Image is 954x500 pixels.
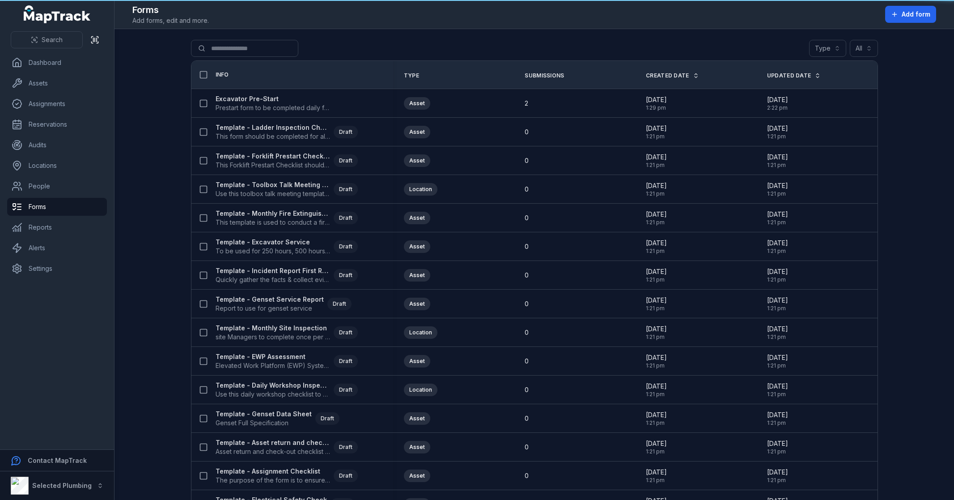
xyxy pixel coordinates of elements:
[216,238,330,247] strong: Template - Excavator Service
[646,124,667,140] time: 7/23/2025, 1:21:26 PM
[216,467,330,476] strong: Template - Assignment Checklist
[32,482,92,489] strong: Selected Plumbing
[216,324,358,342] a: Template - Monthly Site Inspectionsite Managers to complete once per monthDraft
[404,212,430,224] div: Asset
[767,181,788,190] span: [DATE]
[216,438,358,456] a: Template - Asset return and check-out checklistAsset return and check-out checklist - for key ass...
[404,470,430,482] div: Asset
[7,198,107,216] a: Forms
[646,190,667,197] span: 1:21 pm
[646,267,667,276] span: [DATE]
[216,123,358,141] a: Template - Ladder Inspection ChecklistThis form should be completed for all ladders.Draft
[525,443,529,452] span: 0
[767,276,788,283] span: 1:21 pm
[767,124,788,133] span: [DATE]
[767,410,788,427] time: 7/23/2025, 1:21:26 PM
[525,414,529,423] span: 0
[216,180,358,198] a: Template - Toolbox Talk Meeting RecordUse this toolbox talk meeting template to record details fr...
[646,382,667,398] time: 7/23/2025, 1:21:26 PM
[334,154,358,167] div: Draft
[646,219,667,226] span: 1:21 pm
[646,267,667,283] time: 7/23/2025, 1:21:26 PM
[767,439,788,455] time: 7/23/2025, 1:21:26 PM
[404,126,430,138] div: Asset
[216,218,330,227] span: This template is used to conduct a fire extinguisher inspection every 30 days to determine if the...
[646,104,667,111] span: 1:29 pm
[216,476,330,485] span: The purpose of the form is to ensure the employee is licenced and capable in operation the asset.
[11,31,83,48] button: Search
[525,72,564,79] span: Submissions
[404,154,430,167] div: Asset
[7,136,107,154] a: Audits
[7,260,107,278] a: Settings
[767,95,788,111] time: 8/19/2025, 2:22:53 PM
[7,157,107,175] a: Locations
[767,419,788,427] span: 1:21 pm
[767,325,788,333] span: [DATE]
[646,296,667,305] span: [DATE]
[7,74,107,92] a: Assets
[334,384,358,396] div: Draft
[216,447,330,456] span: Asset return and check-out checklist - for key assets
[646,210,667,219] span: [DATE]
[334,240,358,253] div: Draft
[646,239,667,255] time: 7/23/2025, 1:21:26 PM
[216,352,358,370] a: Template - EWP AssessmentElevated Work Platform (EWP) System AssessmentDraft
[767,305,788,312] span: 1:21 pm
[767,190,788,197] span: 1:21 pm
[216,275,330,284] span: Quickly gather the facts & collect evidence about an incident, accident or injury.
[885,6,936,23] button: Add form
[334,269,358,282] div: Draft
[646,353,667,369] time: 7/23/2025, 1:21:26 PM
[767,219,788,226] span: 1:21 pm
[404,384,437,396] div: Location
[767,248,788,255] span: 1:21 pm
[646,95,667,104] span: [DATE]
[646,353,667,362] span: [DATE]
[767,162,788,169] span: 1:21 pm
[216,266,330,275] strong: Template - Incident Report First Response
[646,239,667,248] span: [DATE]
[525,242,529,251] span: 0
[7,95,107,113] a: Assignments
[525,357,529,366] span: 0
[216,132,330,141] span: This form should be completed for all ladders.
[767,239,788,248] span: [DATE]
[525,385,529,394] span: 0
[525,214,529,222] span: 0
[216,438,330,447] strong: Template - Asset return and check-out checklist
[334,470,358,482] div: Draft
[404,240,430,253] div: Asset
[42,35,63,44] span: Search
[767,468,788,484] time: 7/23/2025, 1:21:26 PM
[767,468,788,477] span: [DATE]
[767,333,788,341] span: 1:21 pm
[404,355,430,368] div: Asset
[216,410,312,419] strong: Template - Genset Data Sheet
[404,183,437,196] div: Location
[767,181,788,197] time: 7/23/2025, 1:21:26 PM
[646,439,667,448] span: [DATE]
[216,123,330,132] strong: Template - Ladder Inspection Checklist
[646,391,667,398] span: 1:21 pm
[646,72,699,79] a: Created Date
[767,72,821,79] a: Updated Date
[216,381,358,399] a: Template - Daily Workshop InspectionUse this daily workshop checklist to maintain safety standard...
[646,419,667,427] span: 1:21 pm
[404,326,437,339] div: Location
[7,54,107,72] a: Dashboard
[646,162,667,169] span: 1:21 pm
[646,468,667,477] span: [DATE]
[646,362,667,369] span: 1:21 pm
[216,71,229,78] span: Info
[646,95,667,111] time: 8/19/2025, 1:29:27 PM
[767,410,788,419] span: [DATE]
[767,210,788,219] span: [DATE]
[216,266,358,284] a: Template - Incident Report First ResponseQuickly gather the facts & collect evidence about an inc...
[404,298,430,310] div: Asset
[216,419,312,427] span: Genset Full Specification
[646,248,667,255] span: 1:21 pm
[216,295,352,313] a: Template - Genset Service ReportReport to use for genset serviceDraft
[646,181,667,197] time: 7/23/2025, 1:21:26 PM
[646,325,667,333] span: [DATE]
